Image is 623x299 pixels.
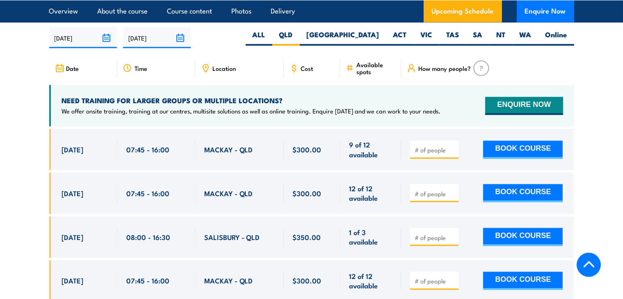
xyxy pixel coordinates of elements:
span: MACKAY - QLD [204,145,253,154]
label: QLD [272,30,300,46]
span: MACKAY - QLD [204,189,253,198]
span: How many people? [418,65,471,72]
button: BOOK COURSE [483,228,563,246]
input: # of people [415,234,456,242]
span: [DATE] [62,233,84,242]
span: Available spots [356,61,395,75]
input: # of people [415,190,456,198]
input: # of people [415,146,456,154]
button: BOOK COURSE [483,184,563,202]
span: $300.00 [293,276,322,285]
span: Location [212,65,236,72]
span: [DATE] [62,145,84,154]
label: WA [513,30,539,46]
span: 07:45 - 16:00 [126,145,169,154]
span: $300.00 [293,189,322,198]
span: $350.00 [293,233,321,242]
span: 07:45 - 16:00 [126,276,169,285]
span: 9 of 12 available [349,140,392,159]
label: VIC [414,30,440,46]
input: To date [123,27,191,48]
span: MACKAY - QLD [204,276,253,285]
span: 07:45 - 16:00 [126,189,169,198]
label: TAS [440,30,466,46]
label: SA [466,30,490,46]
span: 1 of 3 available [349,228,392,247]
span: [DATE] [62,189,84,198]
span: SALISBURY - QLD [204,233,260,242]
button: BOOK COURSE [483,272,563,290]
span: Cost [301,65,313,72]
label: ACT [386,30,414,46]
h4: NEED TRAINING FOR LARGER GROUPS OR MULTIPLE LOCATIONS? [62,96,441,105]
span: [DATE] [62,276,84,285]
span: Time [135,65,147,72]
input: From date [49,27,117,48]
input: # of people [415,277,456,285]
p: We offer onsite training, training at our centres, multisite solutions as well as online training... [62,107,441,116]
label: [GEOGRAPHIC_DATA] [300,30,386,46]
span: 12 of 12 available [349,184,392,203]
button: ENQUIRE NOW [485,97,563,115]
span: 08:00 - 16:30 [126,233,170,242]
span: Date [66,65,79,72]
span: $300.00 [293,145,322,154]
button: BOOK COURSE [483,141,563,159]
label: Online [539,30,574,46]
label: ALL [246,30,272,46]
span: 12 of 12 available [349,272,392,291]
label: NT [490,30,513,46]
